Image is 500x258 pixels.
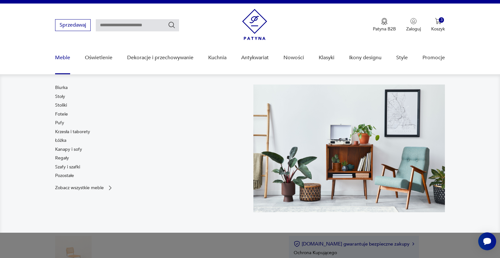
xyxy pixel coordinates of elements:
a: Meble [55,45,70,70]
button: Patyna B2B [373,18,396,32]
a: Fotele [55,111,68,117]
a: Krzesła i taborety [55,129,90,135]
a: Klasyki [319,45,334,70]
a: Promocje [422,45,445,70]
a: Regały [55,155,69,161]
a: Sprzedawaj [55,23,91,28]
a: Pufy [55,120,64,126]
a: Antykwariat [241,45,269,70]
a: Stoliki [55,102,67,109]
a: Pozostałe [55,173,74,179]
a: Łóżka [55,137,66,144]
a: Ikona medaluPatyna B2B [373,18,396,32]
img: Ikona medalu [381,18,388,25]
a: Szafy i szafki [55,164,80,170]
p: Patyna B2B [373,26,396,32]
p: Koszyk [431,26,445,32]
a: Kanapy i sofy [55,146,82,153]
a: Kuchnia [208,45,226,70]
a: Biurka [55,85,68,91]
a: Dekoracje i przechowywanie [127,45,193,70]
button: 3Koszyk [431,18,445,32]
p: Zaloguj [406,26,421,32]
iframe: Smartsupp widget button [478,232,496,250]
button: Szukaj [168,21,176,29]
a: Zobacz wszystkie meble [55,185,113,191]
button: Sprzedawaj [55,19,91,31]
a: Nowości [283,45,304,70]
a: Ikony designu [349,45,381,70]
button: Zaloguj [406,18,421,32]
a: Style [396,45,408,70]
img: 969d9116629659dbb0bd4e745da535dc.jpg [253,85,445,212]
p: Zobacz wszystkie meble [55,186,104,190]
img: Patyna - sklep z meblami i dekoracjami vintage [242,9,267,40]
div: 3 [439,17,444,23]
img: Ikonka użytkownika [410,18,417,24]
a: Stoły [55,93,65,100]
a: Oświetlenie [85,45,112,70]
img: Ikona koszyka [435,18,441,24]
